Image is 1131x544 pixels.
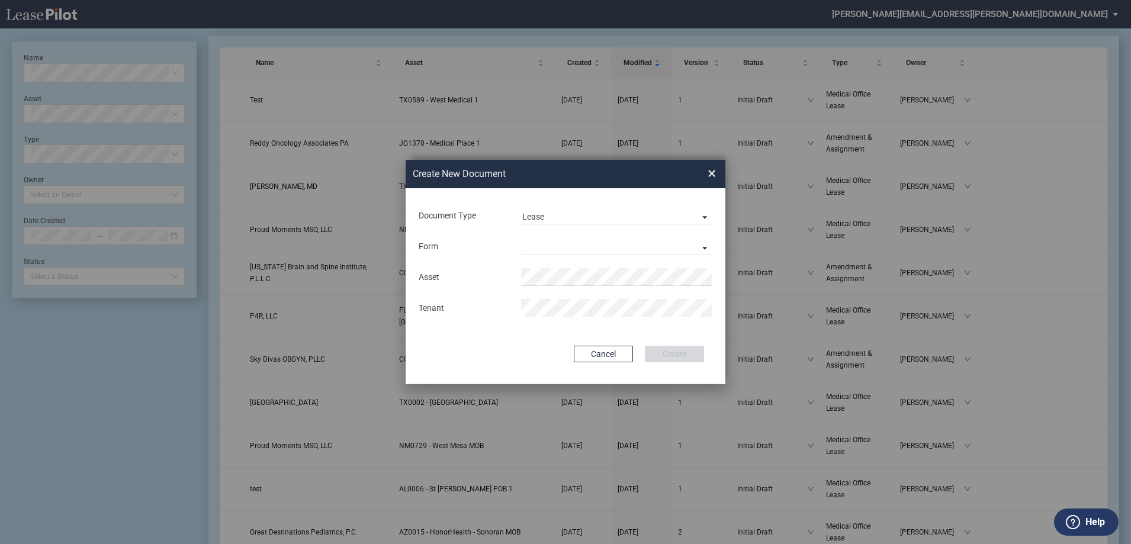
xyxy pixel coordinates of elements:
[412,272,514,284] div: Asset
[1085,514,1105,530] label: Help
[412,302,514,314] div: Tenant
[574,346,633,362] button: Cancel
[406,160,725,385] md-dialog: Create New ...
[412,210,514,222] div: Document Type
[413,168,665,181] h2: Create New Document
[412,241,514,253] div: Form
[521,237,712,255] md-select: Lease Form
[708,164,716,183] span: ×
[522,212,544,221] div: Lease
[645,346,704,362] button: Create
[521,207,712,224] md-select: Document Type: Lease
